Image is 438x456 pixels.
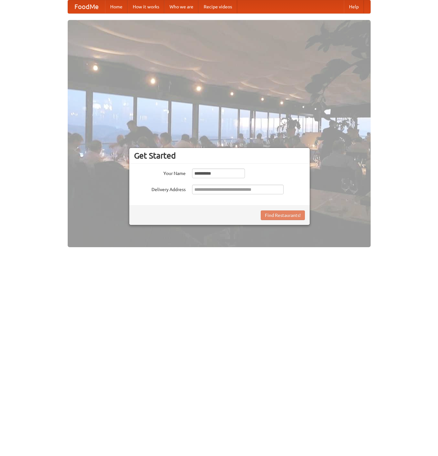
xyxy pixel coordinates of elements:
[344,0,364,13] a: Help
[105,0,128,13] a: Home
[134,185,186,193] label: Delivery Address
[68,0,105,13] a: FoodMe
[134,169,186,177] label: Your Name
[164,0,199,13] a: Who we are
[134,151,305,160] h3: Get Started
[128,0,164,13] a: How it works
[199,0,237,13] a: Recipe videos
[261,210,305,220] button: Find Restaurants!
